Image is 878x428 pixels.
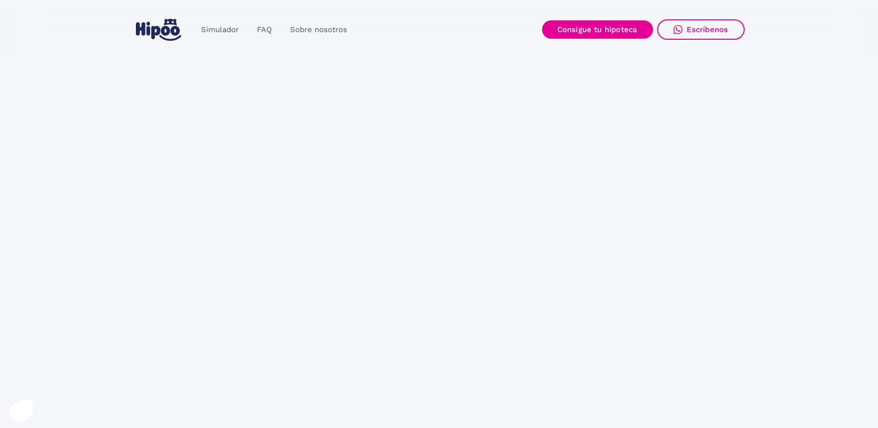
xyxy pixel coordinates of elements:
[192,20,248,40] a: Simulador
[281,20,356,40] a: Sobre nosotros
[657,19,745,40] a: Escríbenos
[542,20,653,39] a: Consigue tu hipoteca
[687,25,728,34] div: Escríbenos
[248,20,281,40] a: FAQ
[134,15,184,45] a: home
